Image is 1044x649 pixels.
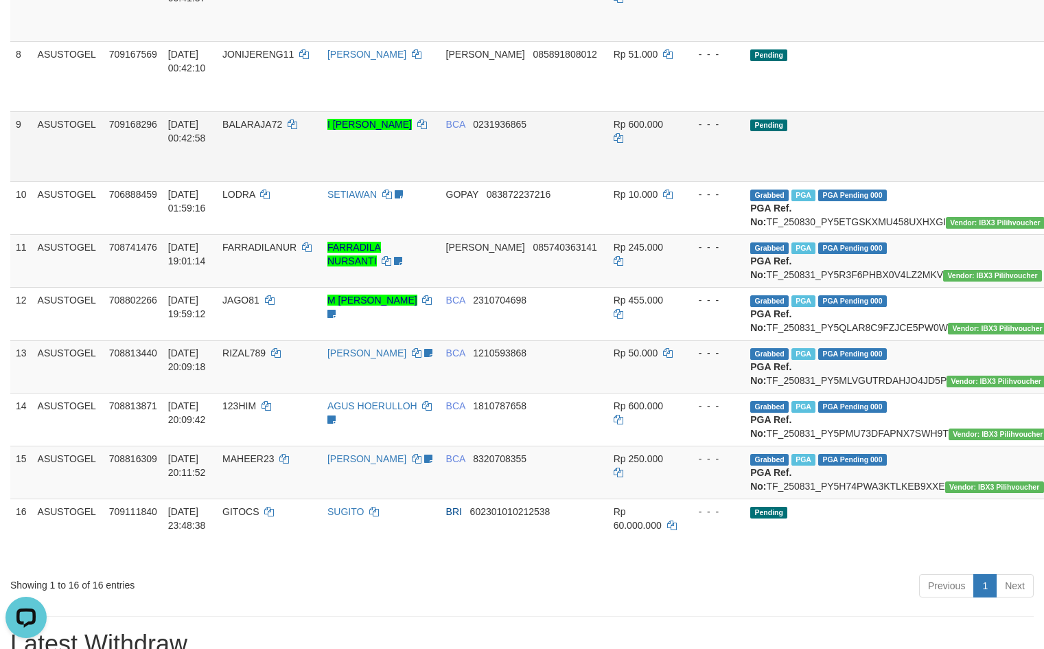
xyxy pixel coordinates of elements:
span: PGA Pending [818,190,887,201]
div: - - - [687,47,739,61]
td: ASUSTOGEL [32,340,104,393]
span: PGA Pending [818,454,887,466]
span: Pending [750,49,787,61]
span: RIZAL789 [222,348,266,358]
td: 11 [10,234,32,287]
span: [DATE] 01:59:16 [168,189,206,214]
span: [DATE] 20:11:52 [168,453,206,478]
span: Rp 60.000.000 [614,506,662,531]
b: PGA Ref. No: [750,308,791,333]
td: 15 [10,446,32,499]
span: Copy 2310704698 to clipboard [473,295,526,306]
span: Copy 602301010212538 to clipboard [470,506,550,517]
a: I [PERSON_NAME] [327,119,412,130]
span: Rp 600.000 [614,119,663,130]
span: [DATE] 00:42:58 [168,119,206,144]
span: GOPAY [446,189,478,200]
span: Vendor URL: https://payment5.1velocity.biz [945,481,1044,493]
span: JAGO81 [222,295,259,306]
span: Marked by aeotriv [791,454,815,466]
span: Vendor URL: https://payment5.1velocity.biz [943,270,1042,282]
span: PGA Pending [818,401,887,413]
span: [DATE] 20:09:18 [168,348,206,372]
td: ASUSTOGEL [32,393,104,446]
span: GITOCS [222,506,259,517]
span: Grabbed [750,190,789,201]
td: ASUSTOGEL [32,287,104,340]
td: ASUSTOGEL [32,234,104,287]
td: 9 [10,111,32,181]
span: BCA [446,400,465,411]
a: SETIAWAN [327,189,377,200]
span: 708813440 [109,348,157,358]
span: 709111840 [109,506,157,517]
span: Copy 085740363141 to clipboard [533,242,596,253]
span: 706888459 [109,189,157,200]
span: Grabbed [750,348,789,360]
a: [PERSON_NAME] [327,348,406,358]
span: Grabbed [750,242,789,254]
span: BRI [446,506,462,517]
span: Rp 245.000 [614,242,663,253]
b: PGA Ref. No: [750,414,791,439]
a: M [PERSON_NAME] [327,295,417,306]
span: MAHEER23 [222,453,274,464]
div: - - - [687,346,739,360]
a: Previous [919,574,974,597]
span: Grabbed [750,401,789,413]
span: 123HIM [222,400,256,411]
span: [DATE] 00:42:10 [168,49,206,73]
span: Grabbed [750,454,789,466]
td: 16 [10,499,32,569]
td: 10 [10,181,32,234]
div: - - - [687,452,739,466]
a: Next [996,574,1034,597]
a: [PERSON_NAME] [327,453,406,464]
span: 709168296 [109,119,157,130]
span: BCA [446,119,465,130]
a: SUGITO [327,506,364,517]
span: Grabbed [750,295,789,307]
span: 708802266 [109,295,157,306]
span: Rp 455.000 [614,295,663,306]
td: ASUSTOGEL [32,111,104,181]
span: BCA [446,348,465,358]
b: PGA Ref. No: [750,203,791,227]
span: BCA [446,453,465,464]
span: Marked by aeotriv [791,295,815,307]
span: 708813871 [109,400,157,411]
td: ASUSTOGEL [32,41,104,111]
span: Rp 250.000 [614,453,663,464]
span: PGA Pending [818,348,887,360]
td: ASUSTOGEL [32,499,104,569]
span: Copy 0231936865 to clipboard [473,119,526,130]
span: Marked by aeotriv [791,348,815,360]
span: Rp 600.000 [614,400,663,411]
b: PGA Ref. No: [750,255,791,280]
span: 709167569 [109,49,157,60]
span: [PERSON_NAME] [446,242,525,253]
td: 8 [10,41,32,111]
div: - - - [687,187,739,201]
b: PGA Ref. No: [750,467,791,492]
button: Open LiveChat chat widget [5,5,47,47]
span: FARRADILANUR [222,242,297,253]
span: LODRA [222,189,255,200]
span: BCA [446,295,465,306]
a: AGUS HOERULLOH [327,400,417,411]
a: FARRADILA NURSANTI [327,242,381,266]
span: Marked by aeomartha [791,242,815,254]
span: Pending [750,507,787,519]
span: [DATE] 19:59:12 [168,295,206,319]
a: 1 [973,574,997,597]
td: 14 [10,393,32,446]
span: Pending [750,119,787,131]
span: [DATE] 23:48:38 [168,506,206,531]
span: [PERSON_NAME] [446,49,525,60]
div: - - - [687,399,739,413]
span: Marked by aeotriv [791,401,815,413]
span: Marked by aeoros [791,190,815,201]
div: - - - [687,117,739,131]
span: JONIJERENG11 [222,49,294,60]
span: Rp 50.000 [614,348,658,358]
